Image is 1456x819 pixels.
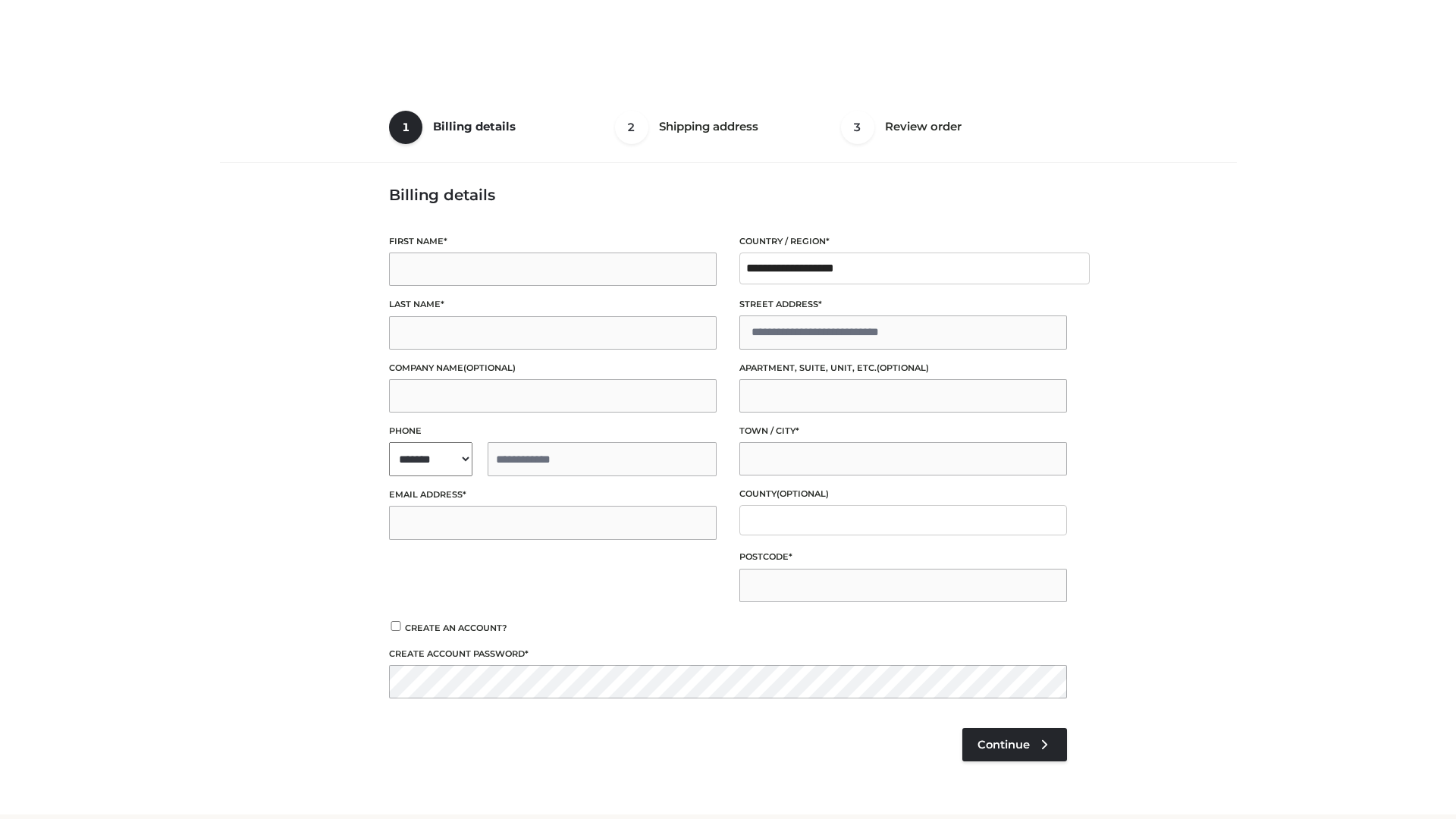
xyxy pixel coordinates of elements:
span: Continue [977,738,1030,752]
span: (optional) [777,488,829,499]
label: First name [389,234,717,249]
span: (optional) [463,362,516,373]
span: 3 [841,111,874,144]
span: Create an account? [405,623,507,633]
label: Phone [389,424,717,438]
a: Continue [962,728,1067,761]
input: Create an account? [389,621,403,631]
span: Shipping address [659,119,758,133]
span: (optional) [877,362,929,373]
span: Review order [885,119,962,133]
label: Company name [389,361,717,375]
span: 1 [389,111,422,144]
label: Town / City [739,424,1067,438]
span: Billing details [433,119,516,133]
span: 2 [615,111,648,144]
label: Last name [389,297,717,312]
label: County [739,487,1067,501]
label: Street address [739,297,1067,312]
label: Create account password [389,647,1067,661]
h3: Billing details [389,186,1067,204]
label: Email address [389,488,717,502]
label: Postcode [739,550,1067,564]
label: Apartment, suite, unit, etc. [739,361,1067,375]
label: Country / Region [739,234,1067,249]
